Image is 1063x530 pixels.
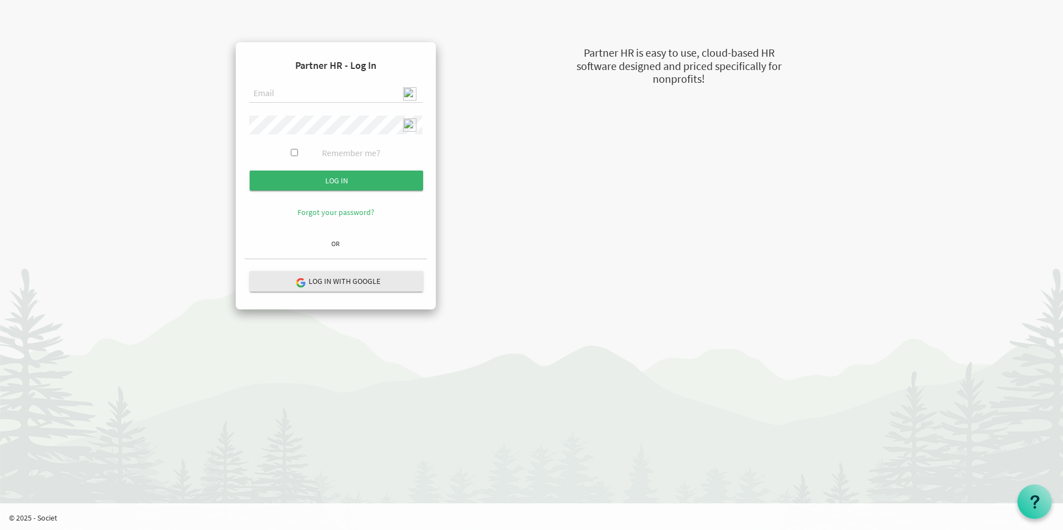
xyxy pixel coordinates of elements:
a: Forgot your password? [297,207,374,217]
img: npw-badge-icon-locked.svg [403,118,416,132]
input: Log in [250,171,423,191]
img: npw-badge-icon-locked.svg [403,87,416,101]
p: © 2025 - Societ [9,512,1063,523]
div: software designed and priced specifically for [520,58,837,74]
input: Email [249,84,423,103]
button: Log in with Google [250,271,423,292]
h6: OR [245,240,427,247]
div: Partner HR is easy to use, cloud-based HR [520,45,837,61]
h4: Partner HR - Log In [245,51,427,80]
label: Remember me? [322,147,380,159]
img: google-logo.png [295,277,305,287]
div: nonprofits! [520,71,837,87]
